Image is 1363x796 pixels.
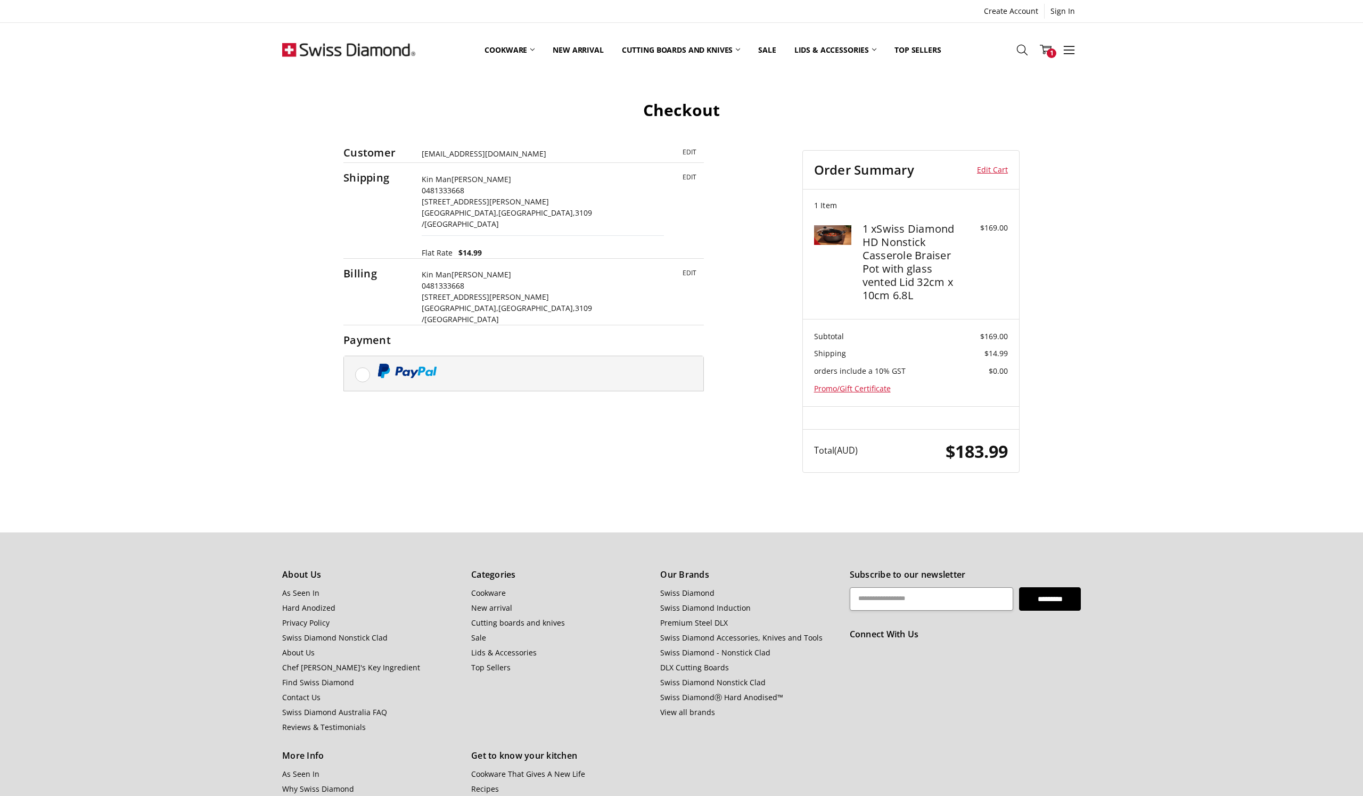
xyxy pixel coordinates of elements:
button: Edit [675,266,704,280]
a: As Seen In [282,588,319,598]
a: Swiss Diamond [660,588,715,598]
a: Chef [PERSON_NAME]'s Key Ingredient [282,662,420,672]
a: Find Swiss Diamond [282,677,354,687]
a: Cookware [471,588,506,598]
h5: More Info [282,750,459,761]
span: Shipping [814,348,846,358]
span: [GEOGRAPHIC_DATA] [424,219,499,229]
a: New arrival [544,26,612,73]
a: New arrival [471,603,512,613]
a: Privacy Policy [282,618,330,628]
span: 1 [1047,48,1056,58]
button: Edit [675,170,704,184]
span: [PERSON_NAME] [451,269,511,280]
span: [GEOGRAPHIC_DATA] [424,314,499,324]
span: 0481333668 [422,281,464,291]
span: [GEOGRAPHIC_DATA], [422,303,498,313]
h4: 1 x Swiss Diamond HD Nonstick Casserole Braiser Pot with glass vented Lid 32cm x 10cm 6.8L [863,222,957,302]
h5: Subscribe to our newsletter [850,569,1081,580]
span: [STREET_ADDRESS][PERSON_NAME] [422,196,549,207]
span: Kin Man [422,269,451,280]
span: 3109 / [422,208,592,229]
a: Swiss DiamondⓇ Hard Anodised™ [660,692,783,702]
h5: About Us [282,569,459,580]
h5: Our Brands [660,569,837,580]
a: Swiss Diamond Accessories, Knives and Tools [660,633,823,643]
h2: Shipping [343,171,410,184]
h1: Checkout [282,100,1081,120]
span: [GEOGRAPHIC_DATA], [498,208,575,218]
span: 0481333668 [422,185,464,195]
a: Recipes [471,784,499,794]
a: Hard Anodized [282,603,335,613]
span: [STREET_ADDRESS][PERSON_NAME] [422,292,549,302]
a: 1 [1034,36,1057,63]
a: Top Sellers [471,662,511,672]
h5: Get to know your kitchen [471,750,648,761]
span: $183.99 [946,439,1008,463]
span: $14.99 [453,247,482,258]
a: Swiss Diamond Nonstick Clad [660,677,766,687]
a: Create Account [978,4,1044,19]
a: Lids & Accessories [471,647,537,658]
a: Cutting boards and knives [471,618,565,628]
a: Swiss Diamond Australia FAQ [282,707,387,717]
span: Flat Rate [422,247,453,258]
a: Reviews & Testimonials [282,722,366,732]
a: About Us [282,647,315,658]
img: PayPal icon [377,364,437,378]
h3: 1 Item [814,201,1008,210]
a: Swiss Diamond - Nonstick Clad [660,647,770,658]
a: Lids & Accessories [785,26,885,73]
a: View all brands [660,707,715,717]
span: orders include a 10% GST [814,366,906,376]
iframe: PayPal-paypal [343,415,423,437]
span: Kin Man [422,174,451,184]
a: Cutting boards and knives [613,26,750,73]
h5: Categories [471,569,648,580]
a: Edit Cart [962,162,1008,178]
h3: Order Summary [814,162,963,178]
h5: Connect With Us [850,629,1081,639]
button: Edit [675,145,704,159]
a: Top Sellers [885,26,950,73]
span: $0.00 [989,366,1008,376]
div: $169.00 [959,222,1008,233]
a: DLX Cutting Boards [660,662,729,672]
a: Swiss Diamond Nonstick Clad [282,633,388,643]
h2: Customer [343,146,410,159]
a: Promo/Gift Certificate [814,383,891,393]
span: 3109 / [422,303,592,324]
h2: Billing [343,267,410,280]
img: Free Shipping On Every Order [282,23,415,76]
span: Subtotal [814,331,844,341]
span: [GEOGRAPHIC_DATA], [422,208,498,218]
h2: Payment [343,333,410,347]
a: As Seen In [282,769,319,779]
a: Why Swiss Diamond [282,784,354,794]
a: Sale [749,26,785,73]
a: Cookware [475,26,544,73]
a: Sign In [1045,4,1081,19]
a: Cookware That Gives A New Life [471,769,585,779]
div: [EMAIL_ADDRESS][DOMAIN_NAME] [422,148,653,159]
a: Premium Steel DLX [660,618,728,628]
a: Swiss Diamond Induction [660,603,751,613]
a: Sale [471,633,486,643]
span: [GEOGRAPHIC_DATA], [498,303,575,313]
a: Contact Us [282,692,321,702]
span: $14.99 [984,348,1008,358]
span: $169.00 [980,331,1008,341]
span: [PERSON_NAME] [451,174,511,184]
span: Total (AUD) [814,445,858,456]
